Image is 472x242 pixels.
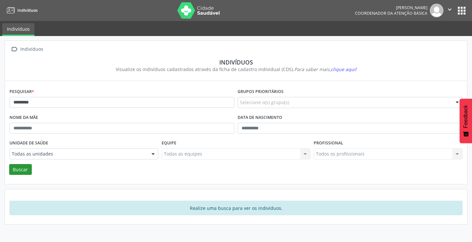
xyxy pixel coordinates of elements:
[10,138,48,148] label: Unidade de saúde
[238,87,284,97] label: Grupos prioritários
[331,66,357,72] span: clique aqui!
[14,66,458,73] div: Visualize os indivíduos cadastrados através da ficha de cadastro individual (CDS).
[355,10,427,16] span: Coordenador da Atenção Básica
[162,138,176,148] label: Equipe
[2,23,34,36] a: Indivíduos
[5,5,38,16] a: Indivíduos
[463,105,469,128] span: Feedback
[10,45,44,54] a:  Indivíduos
[240,99,289,106] span: Selecione o(s) grupo(s)
[10,45,19,54] i: 
[19,45,44,54] div: Indivíduos
[355,5,427,10] div: [PERSON_NAME]
[10,113,38,123] label: Nome da mãe
[10,87,34,97] label: Pesquisar
[14,59,458,66] div: Indivíduos
[446,6,453,13] i: 
[9,164,32,175] button: Buscar
[17,8,38,13] span: Indivíduos
[238,113,282,123] label: Data de nascimento
[314,138,343,148] label: Profissional
[10,201,462,215] div: Realize uma busca para ver os indivíduos.
[443,4,456,17] button: 
[12,151,145,157] span: Todas as unidades
[460,99,472,143] button: Feedback - Mostrar pesquisa
[456,5,467,16] button: apps
[430,4,443,17] img: img
[294,66,357,72] i: Para saber mais,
